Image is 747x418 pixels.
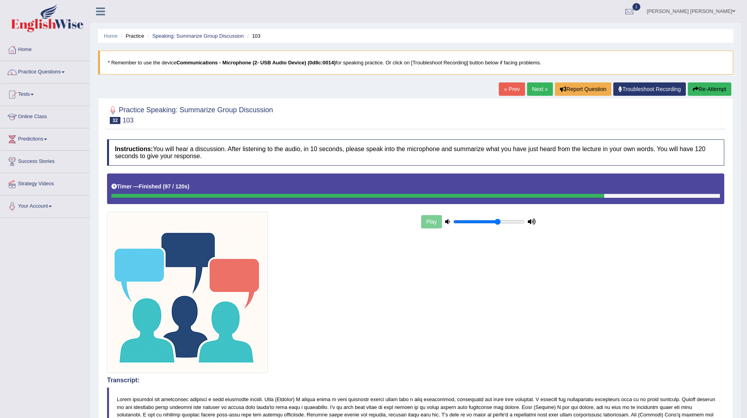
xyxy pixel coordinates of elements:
[632,3,640,11] span: 1
[110,117,120,124] span: 32
[555,82,611,96] button: Report Question
[104,33,118,39] a: Home
[0,39,90,58] a: Home
[107,377,724,384] h4: Transcript:
[0,173,90,193] a: Strategy Videos
[163,183,165,190] b: (
[107,139,724,166] h4: You will hear a discussion. After listening to the audio, in 10 seconds, please speak into the mi...
[98,51,733,75] blockquote: * Remember to use the device for speaking practice. Or click on [Troubleshoot Recording] button b...
[115,146,153,152] b: Instructions:
[0,106,90,126] a: Online Class
[527,82,553,96] a: Next »
[0,128,90,148] a: Predictions
[152,33,244,39] a: Speaking: Summarize Group Discussion
[119,32,144,40] li: Practice
[107,104,273,124] h2: Practice Speaking: Summarize Group Discussion
[139,183,162,190] b: Finished
[688,82,731,96] button: Re-Attempt
[111,184,189,190] h5: Timer —
[0,151,90,170] a: Success Stories
[176,60,336,66] b: Communications - Microphone (2- USB Audio Device) (0d8c:0014)
[245,32,260,40] li: 103
[499,82,525,96] a: « Prev
[0,61,90,81] a: Practice Questions
[122,117,133,124] small: 103
[165,183,187,190] b: 97 / 120s
[0,195,90,215] a: Your Account
[0,84,90,103] a: Tests
[187,183,189,190] b: )
[613,82,686,96] a: Troubleshoot Recording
